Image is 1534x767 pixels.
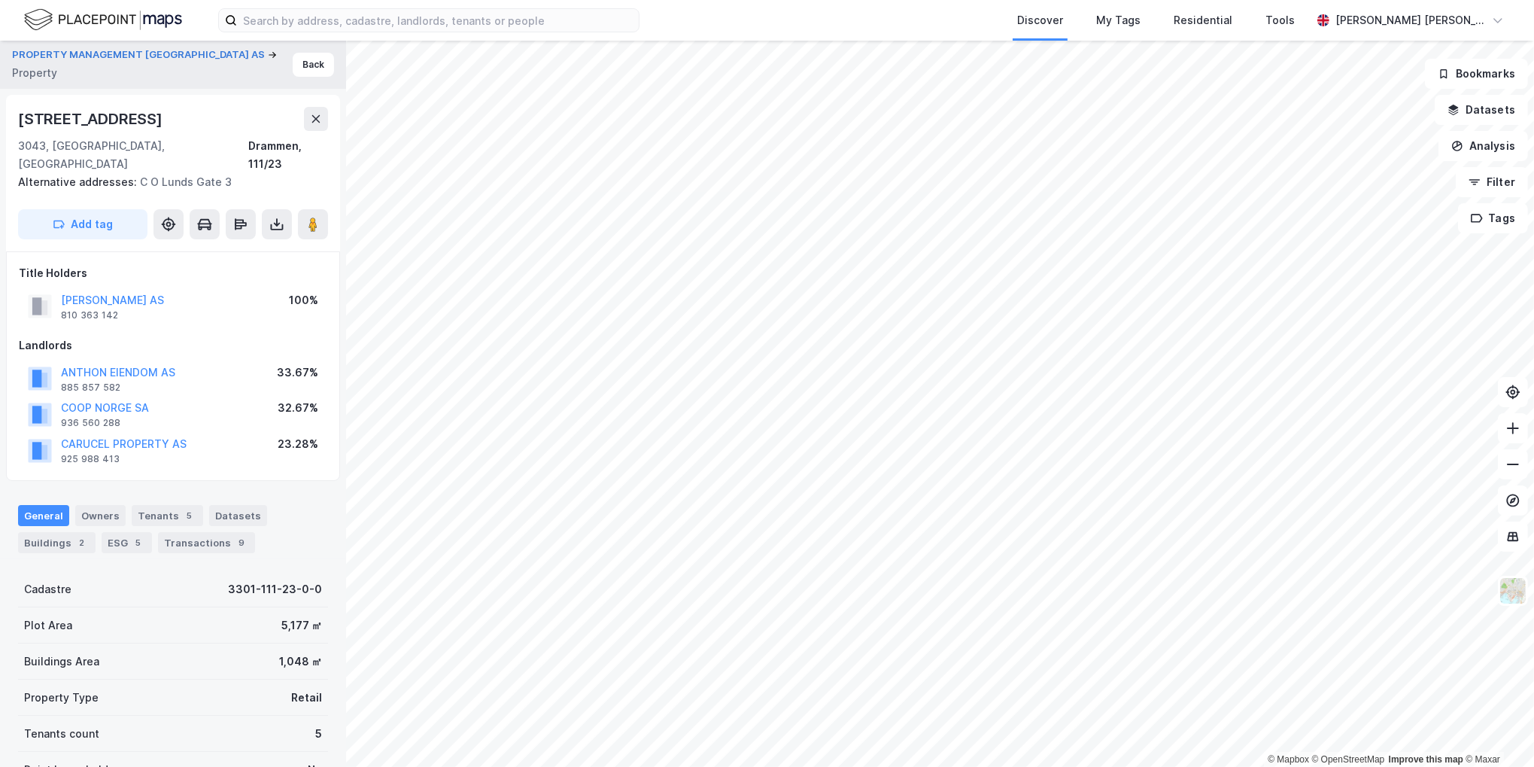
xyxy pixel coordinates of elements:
div: 32.67% [278,399,318,417]
div: Retail [291,689,322,707]
div: Owners [75,505,126,526]
div: 9 [234,535,249,550]
button: PROPERTY MANAGEMENT [GEOGRAPHIC_DATA] AS [12,47,268,62]
div: Cadastre [24,580,71,598]
div: 3043, [GEOGRAPHIC_DATA], [GEOGRAPHIC_DATA] [18,137,248,173]
div: 810 363 142 [61,309,118,321]
div: [PERSON_NAME] [PERSON_NAME] [1335,11,1486,29]
div: 5,177 ㎡ [281,616,322,635]
input: Search by address, cadastre, landlords, tenants or people [237,9,639,32]
div: 33.67% [277,364,318,382]
div: Property Type [24,689,99,707]
div: 5 [182,508,197,523]
div: 5 [131,535,146,550]
div: 23.28% [278,435,318,453]
div: Discover [1017,11,1063,29]
div: 885 857 582 [61,382,120,394]
div: 1,048 ㎡ [279,653,322,671]
iframe: Chat Widget [1459,695,1534,767]
a: Improve this map [1389,754,1463,765]
div: 2 [74,535,90,550]
button: Bookmarks [1425,59,1528,89]
button: Add tag [18,209,147,239]
div: C O Lunds Gate 3 [18,173,316,191]
div: 936 560 288 [61,417,120,429]
div: 925 988 413 [61,453,120,465]
div: Tenants count [24,725,99,743]
div: Tools [1265,11,1295,29]
button: Datasets [1435,95,1528,125]
div: Residential [1174,11,1232,29]
button: Tags [1458,203,1528,233]
div: General [18,505,69,526]
div: My Tags [1096,11,1141,29]
div: Title Holders [19,264,327,282]
div: 3301-111-23-0-0 [228,580,322,598]
div: 5 [315,725,322,743]
button: Filter [1456,167,1528,197]
div: Landlords [19,336,327,355]
div: Buildings Area [24,653,99,671]
div: Drammen, 111/23 [248,137,328,173]
button: Back [293,53,334,77]
a: OpenStreetMap [1312,754,1385,765]
div: Plot Area [24,616,72,635]
img: logo.f888ab2527a4732fd821a326f86c7f29.svg [24,7,182,33]
div: ESG [102,532,152,553]
div: Transactions [158,532,255,553]
div: Tenants [132,505,203,526]
div: 100% [289,291,318,309]
button: Analysis [1438,131,1528,161]
div: [STREET_ADDRESS] [18,107,166,131]
div: Buildings [18,532,96,553]
div: Property [12,64,57,82]
img: Z [1499,577,1527,605]
span: Alternative addresses: [18,175,140,188]
div: Datasets [209,505,267,526]
a: Mapbox [1268,754,1309,765]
